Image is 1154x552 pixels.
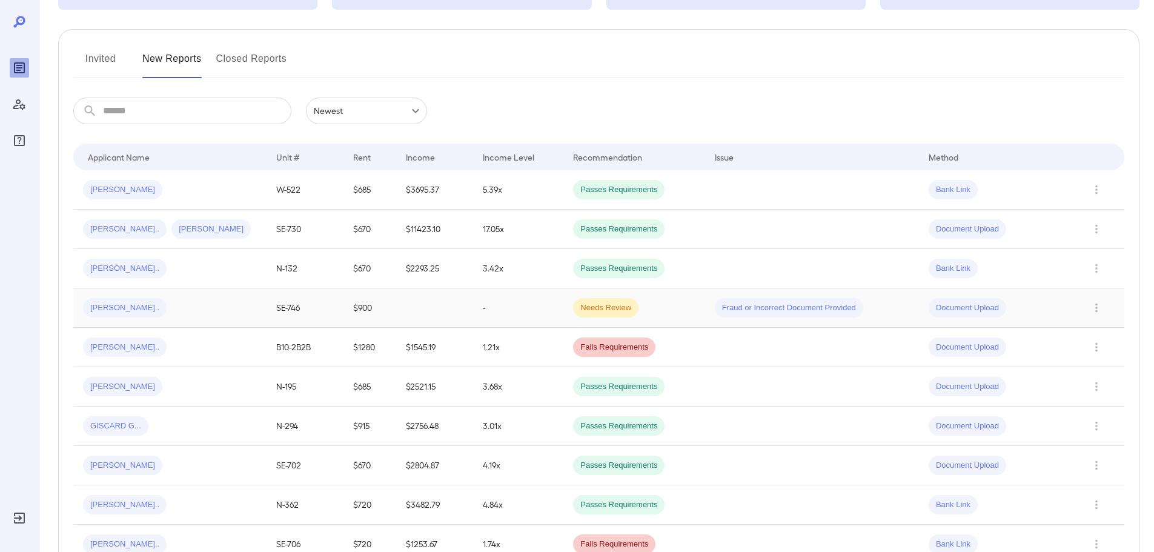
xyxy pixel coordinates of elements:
div: Newest [306,98,427,124]
td: - [473,288,563,328]
span: [PERSON_NAME] [83,381,162,393]
td: $3482.79 [396,485,473,525]
span: [PERSON_NAME] [171,224,251,235]
div: Rent [353,150,373,164]
td: $900 [343,288,396,328]
span: Passes Requirements [573,499,665,511]
td: $685 [343,170,396,210]
span: Needs Review [573,302,638,314]
td: $720 [343,485,396,525]
button: Row Actions [1087,219,1106,239]
td: $2521.15 [396,367,473,407]
span: Passes Requirements [573,224,665,235]
td: $670 [343,210,396,249]
td: W-522 [267,170,343,210]
td: 3.42x [473,249,563,288]
span: Fails Requirements [573,342,655,353]
button: Row Actions [1087,416,1106,436]
span: Bank Link [929,263,978,274]
button: Invited [73,49,128,78]
td: B10-2B2B [267,328,343,367]
span: Fails Requirements [573,539,655,550]
div: Manage Users [10,95,29,114]
div: Income Level [483,150,534,164]
div: FAQ [10,131,29,150]
span: GISCARD G... [83,421,148,432]
div: Income [406,150,435,164]
button: Row Actions [1087,298,1106,318]
span: Document Upload [929,421,1006,432]
td: 3.68x [473,367,563,407]
div: Reports [10,58,29,78]
span: Passes Requirements [573,421,665,432]
span: Document Upload [929,381,1006,393]
td: 1.21x [473,328,563,367]
span: [PERSON_NAME].. [83,539,167,550]
div: Issue [715,150,734,164]
span: Passes Requirements [573,381,665,393]
span: Bank Link [929,184,978,196]
div: Log Out [10,508,29,528]
div: Method [929,150,958,164]
button: Row Actions [1087,495,1106,514]
span: Fraud or Incorrect Document Provided [715,302,863,314]
td: $670 [343,446,396,485]
span: Passes Requirements [573,263,665,274]
span: [PERSON_NAME].. [83,499,167,511]
button: Row Actions [1087,180,1106,199]
td: SE-730 [267,210,343,249]
span: [PERSON_NAME].. [83,224,167,235]
span: Bank Link [929,499,978,511]
td: $915 [343,407,396,446]
span: Passes Requirements [573,184,665,196]
div: Unit # [276,150,299,164]
span: Document Upload [929,460,1006,471]
span: Bank Link [929,539,978,550]
div: Applicant Name [88,150,150,164]
td: $2756.48 [396,407,473,446]
div: Recommendation [573,150,642,164]
span: [PERSON_NAME] [83,460,162,471]
button: Closed Reports [216,49,287,78]
span: [PERSON_NAME].. [83,302,167,314]
td: SE-746 [267,288,343,328]
td: 4.19x [473,446,563,485]
td: 5.39x [473,170,563,210]
button: Row Actions [1087,456,1106,475]
td: $2804.87 [396,446,473,485]
td: SE-702 [267,446,343,485]
button: New Reports [142,49,202,78]
span: Passes Requirements [573,460,665,471]
button: Row Actions [1087,259,1106,278]
td: N-294 [267,407,343,446]
td: $670 [343,249,396,288]
td: $2293.25 [396,249,473,288]
td: $11423.10 [396,210,473,249]
td: N-362 [267,485,343,525]
span: Document Upload [929,302,1006,314]
span: [PERSON_NAME] [83,184,162,196]
td: 4.84x [473,485,563,525]
span: Document Upload [929,342,1006,353]
button: Row Actions [1087,338,1106,357]
td: $1545.19 [396,328,473,367]
td: 17.05x [473,210,563,249]
span: Document Upload [929,224,1006,235]
td: $3695.37 [396,170,473,210]
td: $685 [343,367,396,407]
td: $1280 [343,328,396,367]
span: [PERSON_NAME].. [83,263,167,274]
td: 3.01x [473,407,563,446]
span: [PERSON_NAME].. [83,342,167,353]
td: N-195 [267,367,343,407]
button: Row Actions [1087,377,1106,396]
td: N-132 [267,249,343,288]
